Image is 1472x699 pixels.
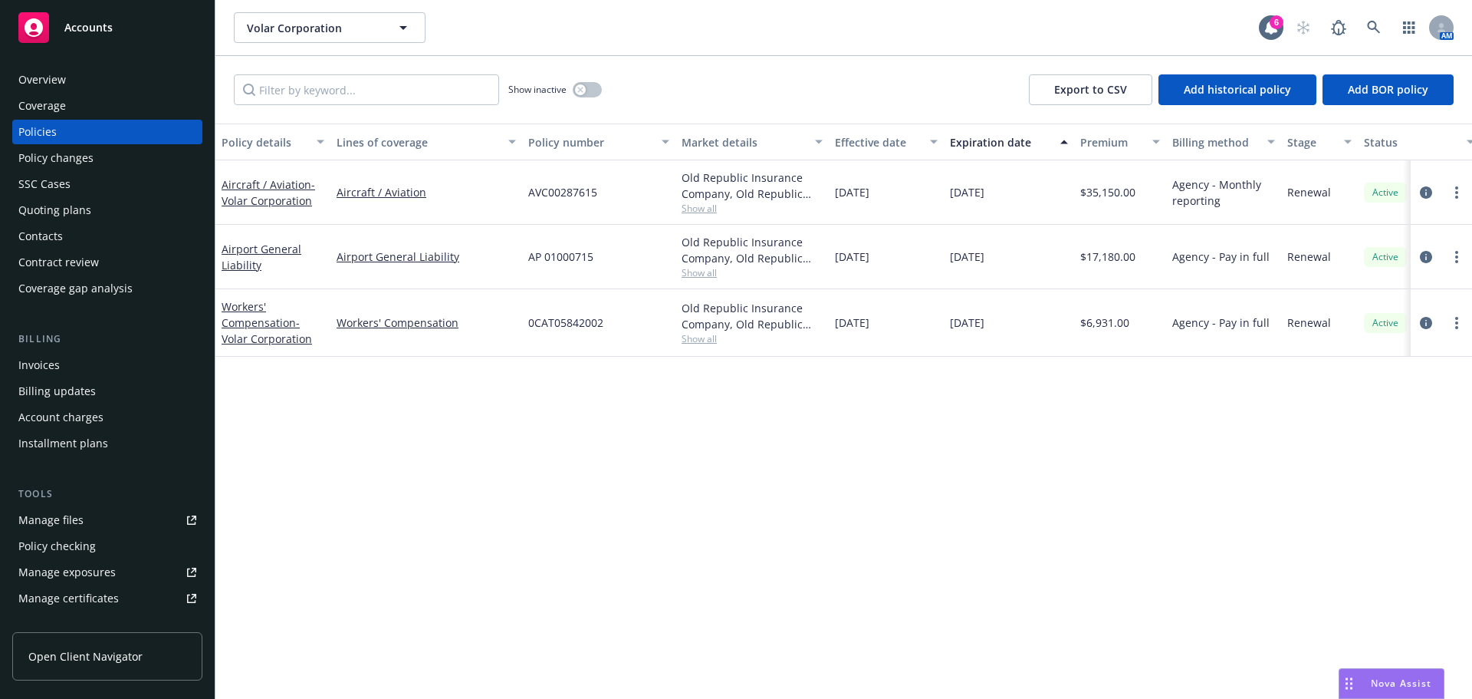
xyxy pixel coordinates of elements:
[12,586,202,611] a: Manage certificates
[1339,668,1444,699] button: Nova Assist
[682,300,823,332] div: Old Republic Insurance Company, Old Republic General Insurance Group
[12,172,202,196] a: SSC Cases
[222,177,315,208] span: - Volar Corporation
[234,12,426,43] button: Volar Corporation
[675,124,829,160] button: Market details
[1348,82,1428,97] span: Add BOR policy
[18,172,71,196] div: SSC Cases
[12,405,202,430] a: Account charges
[18,146,94,170] div: Policy changes
[835,134,921,150] div: Effective date
[18,250,99,275] div: Contract review
[1172,315,1270,331] span: Agency - Pay in full
[12,94,202,118] a: Coverage
[18,405,103,430] div: Account charges
[950,134,1051,150] div: Expiration date
[12,120,202,144] a: Policies
[18,560,116,585] div: Manage exposures
[1281,124,1358,160] button: Stage
[18,68,66,92] div: Overview
[12,224,202,249] a: Contacts
[18,224,63,249] div: Contacts
[1172,176,1275,209] span: Agency - Monthly reporting
[222,299,312,346] a: Workers' Compensation
[12,331,202,347] div: Billing
[1080,315,1129,331] span: $6,931.00
[12,250,202,275] a: Contract review
[18,94,66,118] div: Coverage
[835,315,869,331] span: [DATE]
[12,146,202,170] a: Policy changes
[222,242,301,272] a: Airport General Liability
[1287,315,1331,331] span: Renewal
[1172,249,1270,265] span: Agency - Pay in full
[12,276,202,301] a: Coverage gap analysis
[1371,677,1431,690] span: Nova Assist
[829,124,944,160] button: Effective date
[18,198,91,223] div: Quoting plans
[835,249,869,265] span: [DATE]
[1074,124,1166,160] button: Premium
[522,124,675,160] button: Policy number
[1287,184,1331,200] span: Renewal
[18,508,84,532] div: Manage files
[1417,314,1435,332] a: circleInformation
[1359,12,1389,43] a: Search
[528,134,652,150] div: Policy number
[682,332,823,345] span: Show all
[528,184,597,200] span: AVC00287615
[247,20,379,36] span: Volar Corporation
[337,184,516,200] a: Aircraft / Aviation
[1288,12,1319,43] a: Start snowing
[18,534,96,559] div: Policy checking
[835,184,869,200] span: [DATE]
[944,124,1074,160] button: Expiration date
[1287,134,1335,150] div: Stage
[1166,124,1281,160] button: Billing method
[682,134,806,150] div: Market details
[18,276,133,301] div: Coverage gap analysis
[1287,249,1331,265] span: Renewal
[330,124,522,160] button: Lines of coverage
[1323,12,1354,43] a: Report a Bug
[18,353,60,378] div: Invoices
[1339,669,1359,698] div: Drag to move
[1417,248,1435,266] a: circleInformation
[222,315,312,346] span: - Volar Corporation
[337,134,499,150] div: Lines of coverage
[12,68,202,92] a: Overview
[12,198,202,223] a: Quoting plans
[1158,74,1316,105] button: Add historical policy
[18,586,119,611] div: Manage certificates
[682,170,823,202] div: Old Republic Insurance Company, Old Republic General Insurance Group
[1172,134,1258,150] div: Billing method
[682,202,823,215] span: Show all
[950,184,984,200] span: [DATE]
[1394,12,1424,43] a: Switch app
[12,560,202,585] a: Manage exposures
[215,124,330,160] button: Policy details
[682,266,823,279] span: Show all
[12,379,202,404] a: Billing updates
[12,431,202,456] a: Installment plans
[337,315,516,331] a: Workers' Compensation
[950,315,984,331] span: [DATE]
[1447,314,1466,332] a: more
[18,379,96,404] div: Billing updates
[1080,184,1135,200] span: $35,150.00
[1184,82,1291,97] span: Add historical policy
[1370,186,1401,199] span: Active
[682,234,823,266] div: Old Republic Insurance Company, Old Republic General Insurance Group
[337,249,516,265] a: Airport General Liability
[222,177,315,208] a: Aircraft / Aviation
[1417,183,1435,202] a: circleInformation
[234,74,499,105] input: Filter by keyword...
[1080,134,1143,150] div: Premium
[1370,250,1401,264] span: Active
[28,648,143,664] span: Open Client Navigator
[950,249,984,265] span: [DATE]
[1447,183,1466,202] a: more
[1364,134,1457,150] div: Status
[1447,248,1466,266] a: more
